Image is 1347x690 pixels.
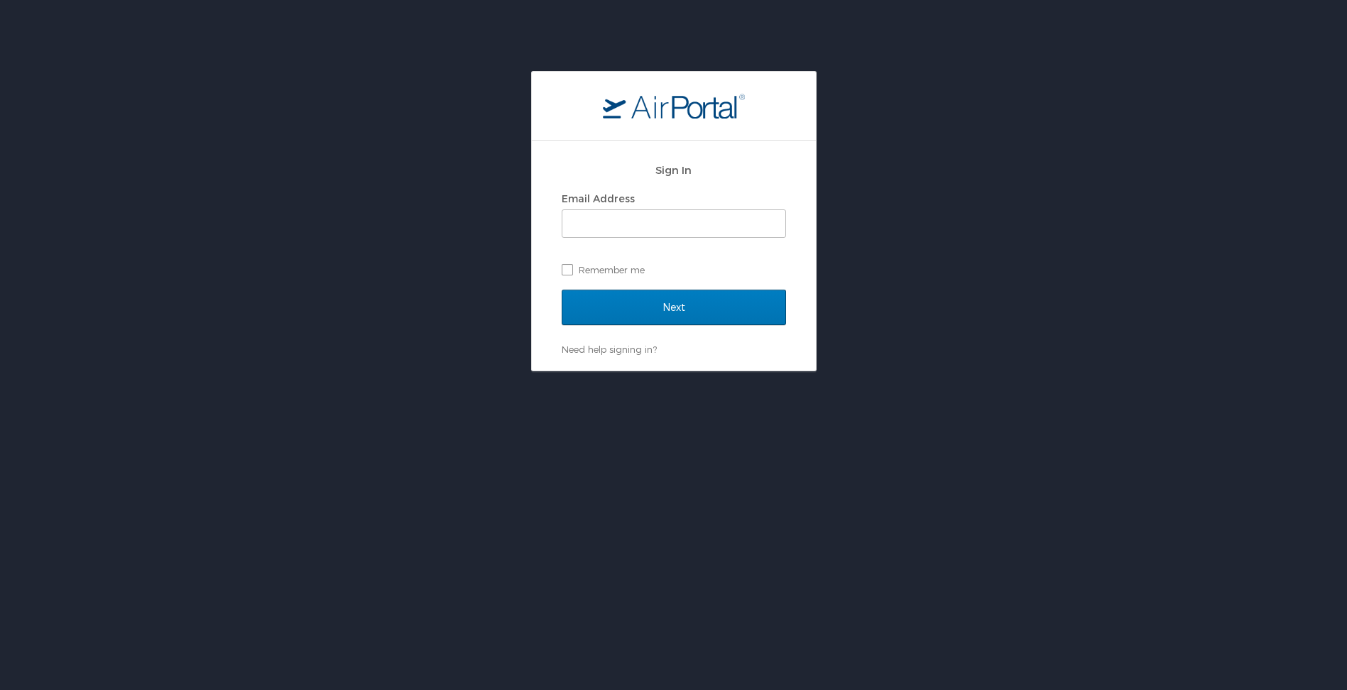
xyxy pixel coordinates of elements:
img: logo [603,93,745,119]
a: Need help signing in? [562,344,657,355]
h2: Sign In [562,162,786,178]
label: Remember me [562,259,786,280]
label: Email Address [562,192,635,204]
input: Next [562,290,786,325]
